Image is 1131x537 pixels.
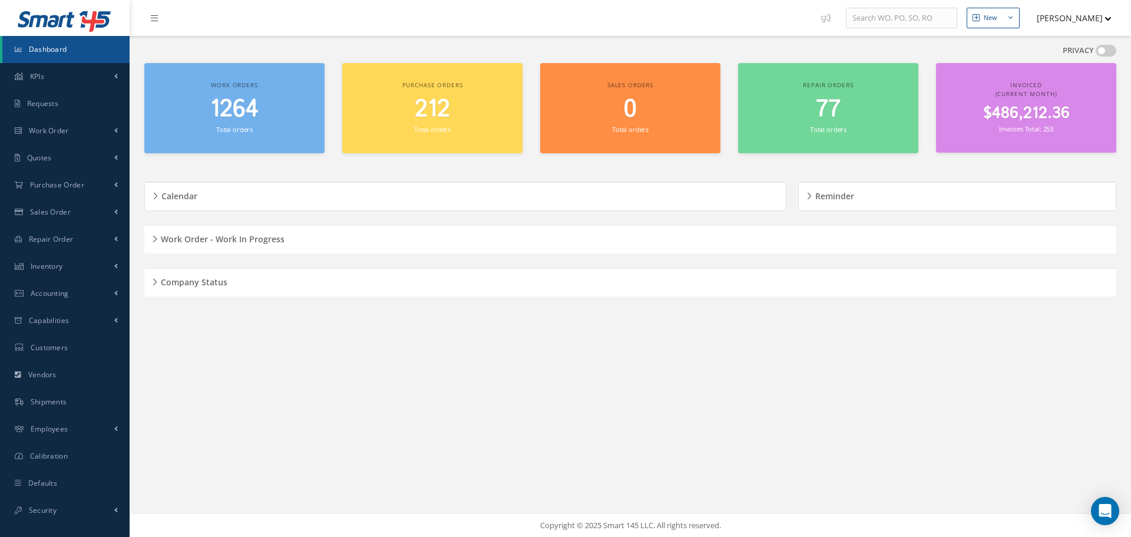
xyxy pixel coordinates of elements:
span: Work orders [211,81,257,89]
span: Work Order [29,126,69,136]
span: $486,212.36 [983,102,1070,125]
a: Sales orders 0 Total orders [540,63,720,153]
span: Security [29,505,57,515]
h5: Work Order - Work In Progress [157,230,285,245]
span: Quotes [27,153,52,163]
button: [PERSON_NAME] [1026,6,1112,29]
span: 212 [415,93,450,126]
label: PRIVACY [1063,45,1094,57]
span: Invoiced [1010,81,1042,89]
a: Work orders 1264 Total orders [144,63,325,153]
input: Search WO, PO, SO, RO [846,8,957,29]
span: Purchase orders [402,81,463,89]
span: Employees [31,424,68,434]
small: Total orders [612,125,649,134]
span: Defaults [28,478,57,488]
span: 0 [624,93,637,126]
h5: Calendar [158,187,197,202]
span: Sales Order [30,207,71,217]
h5: Company Status [157,274,227,288]
h5: Reminder [812,187,854,202]
span: (Current Month) [996,90,1057,98]
span: KPIs [30,71,44,81]
span: Vendors [28,370,57,380]
span: Inventory [31,261,63,271]
span: Shipments [31,397,67,407]
small: Total orders [810,125,846,134]
small: Invoices Total: 253 [999,124,1053,133]
span: Dashboard [29,44,67,54]
div: New [984,13,997,23]
a: Repair orders 77 Total orders [738,63,918,153]
span: Sales orders [607,81,653,89]
a: Purchase orders 212 Total orders [342,63,522,153]
span: Calibration [30,451,68,461]
a: Invoiced (Current Month) $486,212.36 Invoices Total: 253 [936,63,1116,153]
button: New [967,8,1020,28]
span: 1264 [210,93,259,126]
span: Purchase Order [30,180,84,190]
span: Requests [27,98,58,108]
span: Accounting [31,288,69,298]
div: Open Intercom Messenger [1091,497,1119,525]
span: Capabilities [29,315,70,325]
span: Repair Order [29,234,74,244]
span: 77 [816,93,841,126]
a: Dashboard [2,36,130,63]
div: Copyright © 2025 Smart 145 LLC. All rights reserved. [141,520,1119,532]
span: Customers [31,342,68,352]
span: Repair orders [803,81,853,89]
small: Total orders [414,125,451,134]
small: Total orders [216,125,253,134]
